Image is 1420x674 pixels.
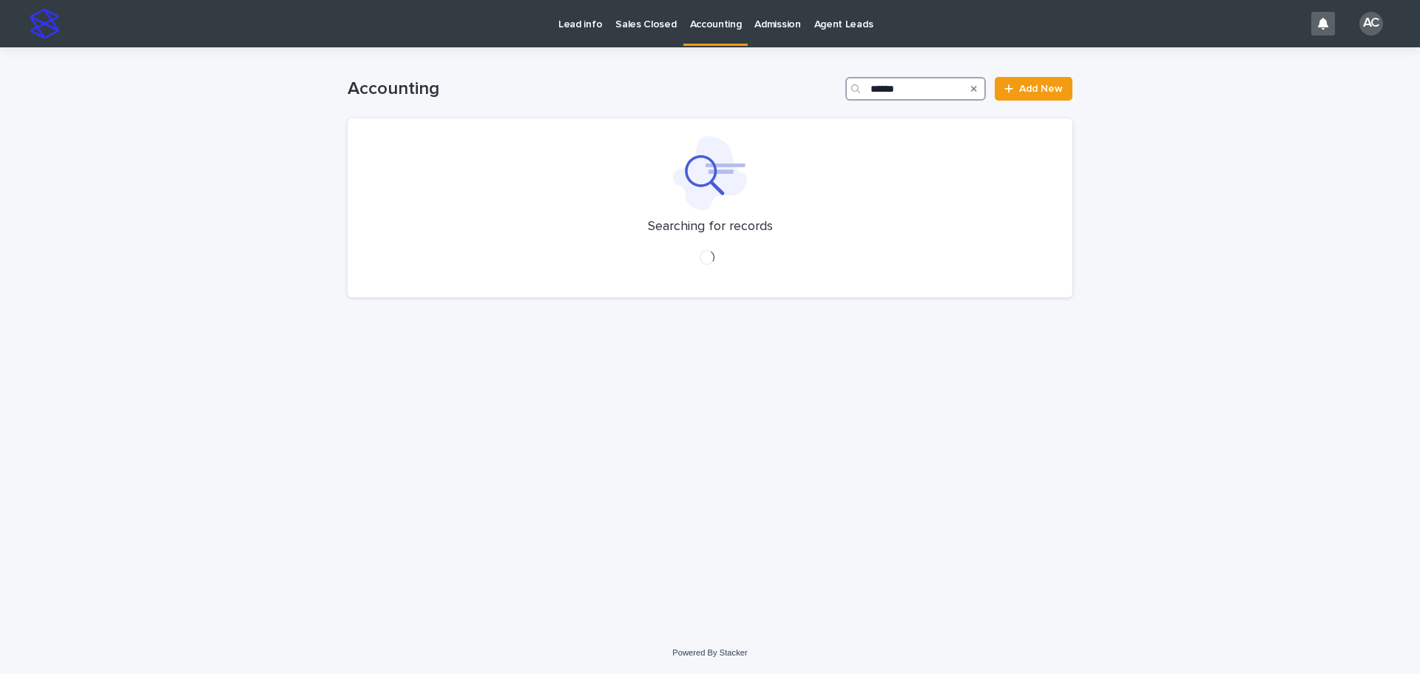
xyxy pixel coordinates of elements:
h1: Accounting [348,78,839,100]
a: Powered By Stacker [672,648,747,657]
img: stacker-logo-s-only.png [30,9,59,38]
p: Searching for records [648,219,773,235]
div: AC [1359,12,1383,36]
input: Search [845,77,986,101]
span: Add New [1019,84,1063,94]
a: Add New [995,77,1072,101]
